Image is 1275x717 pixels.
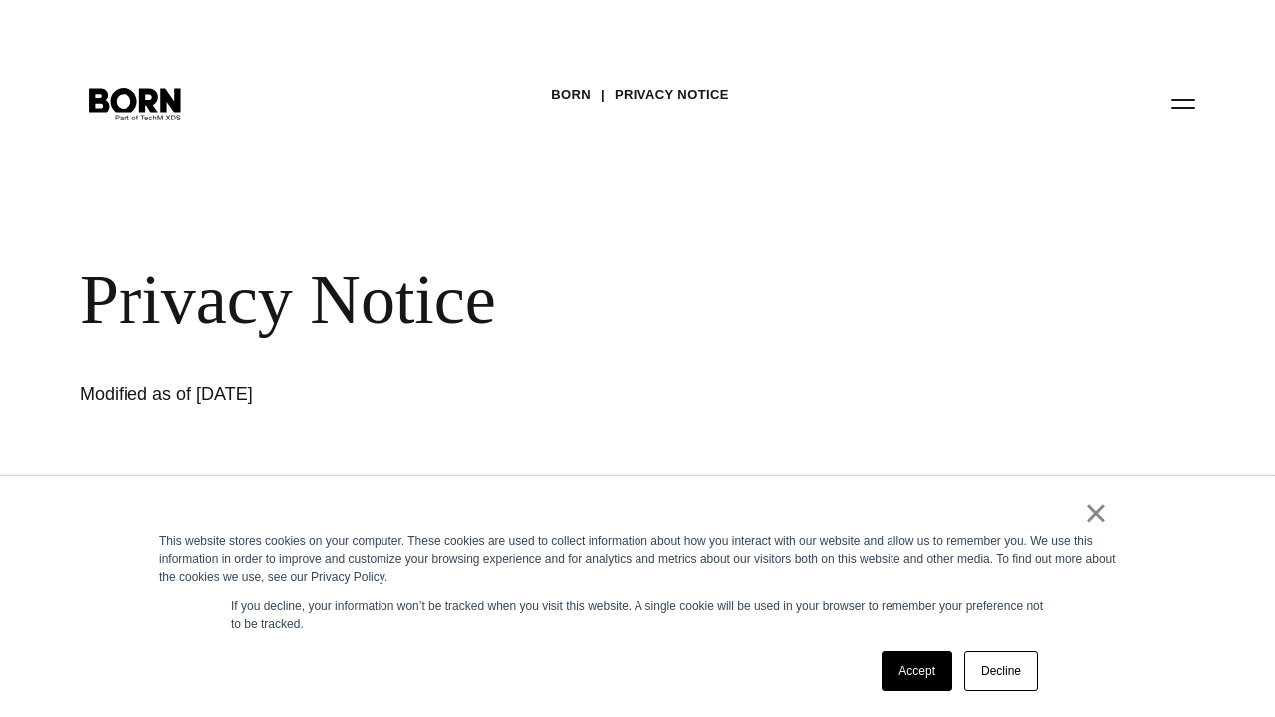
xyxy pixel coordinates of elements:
div: Privacy Notice [80,259,1195,341]
a: Accept [882,651,952,691]
a: Decline [964,651,1038,691]
a: × [1084,504,1108,522]
p: If you decline, your information won’t be tracked when you visit this website. A single cookie wi... [231,597,1044,633]
a: Privacy Notice [615,80,729,110]
h1: Modified as of [DATE] [80,380,677,408]
a: BORN [551,80,591,110]
button: Open [1159,82,1207,123]
div: This website stores cookies on your computer. These cookies are used to collect information about... [159,532,1116,586]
